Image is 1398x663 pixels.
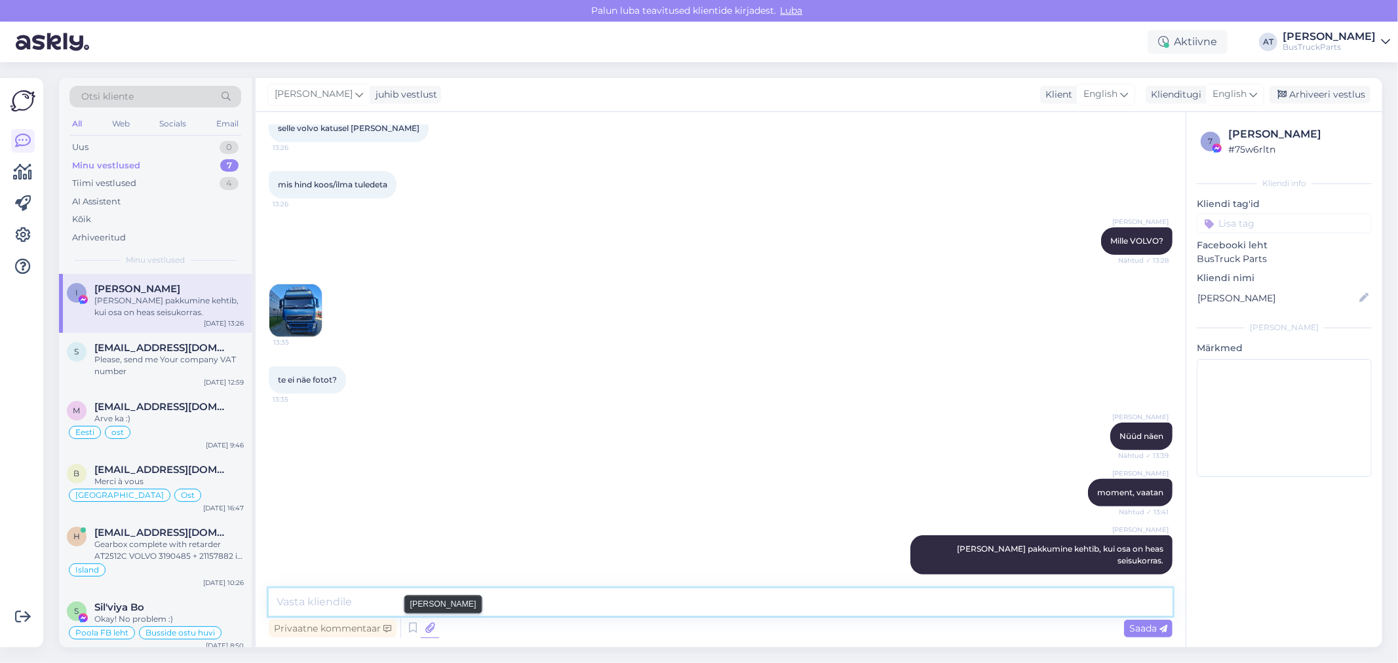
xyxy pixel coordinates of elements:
[1083,87,1117,102] span: English
[94,601,144,613] span: Sil'viya Bo
[1197,291,1357,305] input: Lisa nimi
[69,115,85,132] div: All
[157,115,189,132] div: Socials
[94,401,231,413] span: matrixbussid@gmail.com
[72,159,140,172] div: Minu vestlused
[75,629,128,637] span: Poola FB leht
[273,337,322,347] span: 13:35
[111,428,124,436] span: ost
[278,180,387,189] span: mis hind koos/ilma tuledeta
[73,531,80,541] span: H
[204,377,244,387] div: [DATE] 12:59
[273,394,322,404] span: 13:35
[410,598,476,610] small: [PERSON_NAME]
[1118,256,1169,265] span: Nähtud ✓ 13:28
[75,428,94,436] span: Eesti
[126,254,185,266] span: Minu vestlused
[214,115,241,132] div: Email
[94,354,244,377] div: Please, send me Your company VAT number
[1197,341,1372,355] p: Märkmed
[1283,42,1376,52] div: BusTruckParts
[1259,33,1277,51] div: AT
[1283,31,1390,52] a: [PERSON_NAME]BusTruckParts
[73,406,81,415] span: m
[1148,30,1228,54] div: Aktiivne
[72,231,126,244] div: Arhiveeritud
[204,318,244,328] div: [DATE] 13:26
[220,141,239,154] div: 0
[1112,468,1169,478] span: [PERSON_NAME]
[1228,142,1368,157] div: # 75w6rltn
[1197,322,1372,333] div: [PERSON_NAME]
[1197,271,1372,285] p: Kliendi nimi
[1197,238,1372,252] p: Facebooki leht
[94,476,244,487] div: Merci à vous
[1119,575,1169,585] span: 13:43
[75,566,99,574] span: Island
[1119,507,1169,517] span: Nähtud ✓ 13:41
[1197,214,1372,233] input: Lisa tag
[273,143,322,153] span: 13:26
[1209,136,1213,146] span: 7
[370,88,437,102] div: juhib vestlust
[10,88,35,113] img: Askly Logo
[206,641,244,651] div: [DATE] 8:50
[1197,178,1372,189] div: Kliendi info
[94,613,244,625] div: Okay! No problem :)
[75,288,78,297] span: I
[72,195,121,208] div: AI Assistent
[206,440,244,450] div: [DATE] 9:46
[72,177,136,190] div: Tiimi vestlused
[1119,431,1163,441] span: Nüüd näen
[1228,126,1368,142] div: [PERSON_NAME]
[1197,252,1372,266] p: BusTruck Parts
[273,199,322,209] span: 13:26
[94,464,231,476] span: bidou.jpr@gmail.com
[94,342,231,354] span: saeed.mottaghy@hotmail.com
[1112,525,1169,535] span: [PERSON_NAME]
[1283,31,1376,42] div: [PERSON_NAME]
[181,491,195,499] span: Ost
[1146,88,1201,102] div: Klienditugi
[74,468,80,478] span: b
[278,375,337,385] span: te ei näe fotot?
[1040,88,1072,102] div: Klient
[1213,87,1247,102] span: English
[1118,451,1169,461] span: Nähtud ✓ 13:39
[1110,236,1163,246] span: Mille VOLVO?
[777,5,807,16] span: Luba
[72,141,88,154] div: Uus
[1097,487,1163,497] span: moment, vaatan
[75,347,79,356] span: s
[109,115,132,132] div: Web
[1129,622,1167,634] span: Saada
[220,159,239,172] div: 7
[94,527,231,539] span: Haffi@trukkur.is
[1112,412,1169,422] span: [PERSON_NAME]
[94,539,244,562] div: Gearbox complete with retarder AT2512C VOLVO 3190485 + 21157882 is available
[94,283,180,295] span: Indrek Eelmaa
[275,87,353,102] span: [PERSON_NAME]
[203,503,244,513] div: [DATE] 16:47
[1270,86,1370,104] div: Arhiveeri vestlus
[269,620,397,637] div: Privaatne kommentaar
[1197,197,1372,211] p: Kliendi tag'id
[146,629,215,637] span: Busside ostu huvi
[94,413,244,425] div: Arve ka :)
[94,295,244,318] div: [PERSON_NAME] pakkumine kehtib, kui osa on heas seisukorras.
[72,213,91,226] div: Kõik
[1112,217,1169,227] span: [PERSON_NAME]
[220,177,239,190] div: 4
[269,284,322,337] img: Attachment
[278,123,419,133] span: selle volvo katusel [PERSON_NAME]
[203,578,244,588] div: [DATE] 10:26
[81,90,134,104] span: Otsi kliente
[75,606,79,616] span: S
[75,491,164,499] span: [GEOGRAPHIC_DATA]
[957,544,1165,565] span: [PERSON_NAME] pakkumine kehtib, kui osa on heas seisukorras.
